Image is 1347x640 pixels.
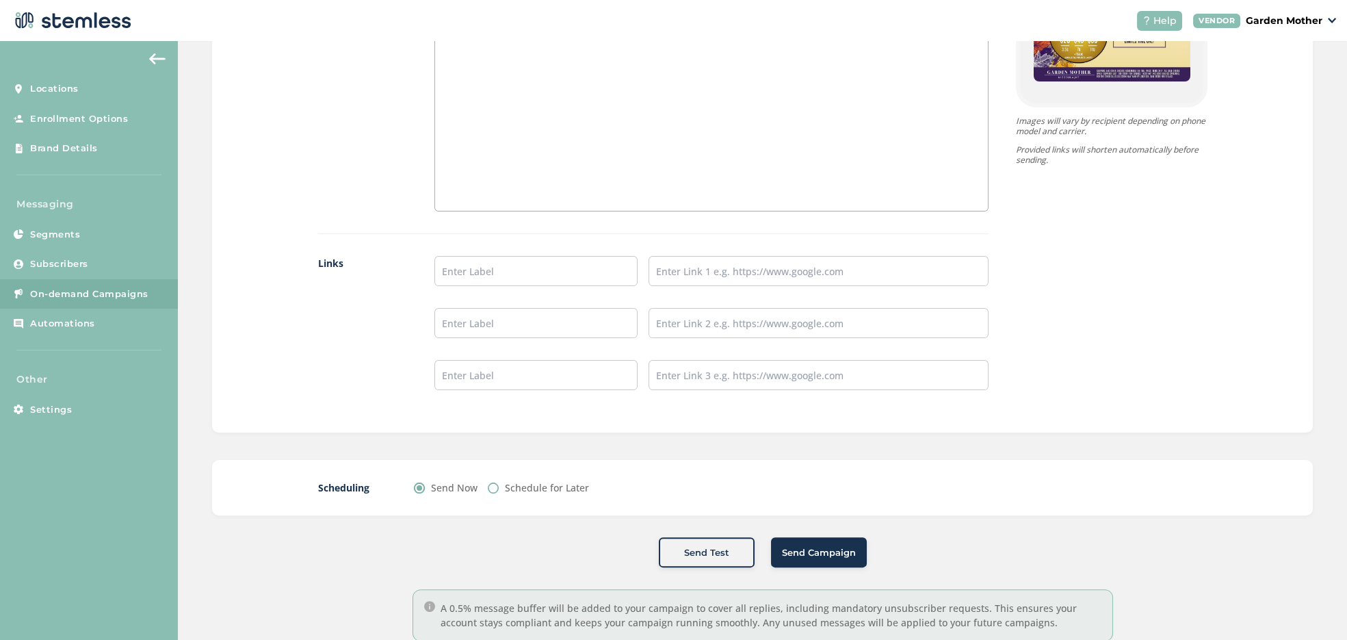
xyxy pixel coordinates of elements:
[649,360,988,390] input: Enter Link 3 e.g. https://www.google.com
[1193,14,1240,28] div: VENDOR
[11,7,131,34] img: logo-dark-0685b13c.svg
[30,82,79,96] span: Locations
[318,256,407,412] label: Links
[504,481,588,495] label: Schedule for Later
[318,481,387,495] label: Scheduling
[30,403,72,417] span: Settings
[441,601,1101,630] label: A 0.5% message buffer will be added to your campaign to cover all replies, including mandatory un...
[149,53,166,64] img: icon-arrow-back-accent-c549486e.svg
[434,256,638,286] input: Enter Label
[30,142,98,155] span: Brand Details
[434,308,638,338] input: Enter Label
[649,308,988,338] input: Enter Link 2 e.g. https://www.google.com
[1246,14,1322,28] p: Garden Mother
[30,317,95,331] span: Automations
[1142,16,1151,25] img: icon-help-white-03924b79.svg
[1153,14,1177,28] span: Help
[434,360,638,390] input: Enter Label
[1016,144,1207,165] p: Provided links will shorten automatically before sending.
[649,256,988,286] input: Enter Link 1 e.g. https://www.google.com
[1016,116,1207,136] p: Images will vary by recipient depending on phone model and carrier.
[659,537,755,567] button: Send Test
[430,481,477,495] label: Send Now
[1328,18,1336,23] img: icon_down-arrow-small-66adaf34.svg
[30,112,128,126] span: Enrollment Options
[424,601,435,612] img: icon-info-236977d2.svg
[30,257,88,271] span: Subscribers
[1279,574,1347,640] iframe: Chat Widget
[771,537,867,567] button: Send Campaign
[684,546,729,560] span: Send Test
[30,228,80,242] span: Segments
[782,546,856,560] span: Send Campaign
[30,287,148,301] span: On-demand Campaigns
